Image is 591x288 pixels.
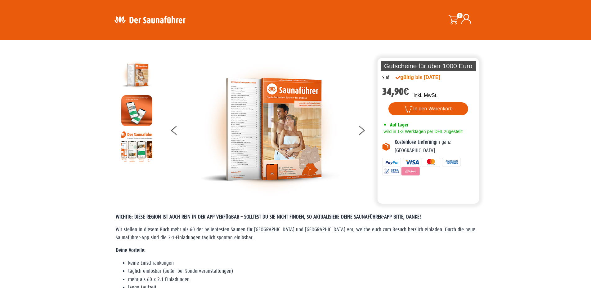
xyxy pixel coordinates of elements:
li: mehr als 60 x 2:1-Einladungen [128,276,476,284]
div: gültig bis [DATE] [396,74,454,81]
img: der-saunafuehrer-2025-sued [200,60,340,199]
span: Auf Lager [390,122,409,128]
span: € [404,86,409,97]
img: MOCKUP-iPhone_regional [121,95,152,126]
span: wird in 1-3 Werktagen per DHL zugestellt [382,129,463,134]
p: in ganz [GEOGRAPHIC_DATA] [395,138,475,155]
div: Süd [382,74,389,82]
span: WICHTIG: DIESE REGION IST AUCH REIN IN DER APP VERFÜGBAR – SOLLTEST DU SIE NICHT FINDEN, SO AKTUA... [116,214,421,220]
button: In den Warenkorb [388,102,468,115]
p: Gutscheine für über 1000 Euro [381,61,476,71]
li: täglich einlösbar (außer bei Sonderveranstaltungen) [128,267,476,275]
span: 0 [457,13,463,18]
bdi: 34,90 [382,86,409,97]
strong: Deine Vorteile: [116,247,146,253]
p: inkl. MwSt. [414,92,437,99]
b: Kostenlose Lieferung [395,139,436,145]
li: keine Einschränkungen [128,259,476,267]
img: der-saunafuehrer-2025-sued [121,60,152,91]
img: Anleitung7tn [121,131,152,162]
span: Wir stellen in diesem Buch mehr als 60 der beliebtesten Saunen für [GEOGRAPHIC_DATA] und [GEOGRAP... [116,227,475,241]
